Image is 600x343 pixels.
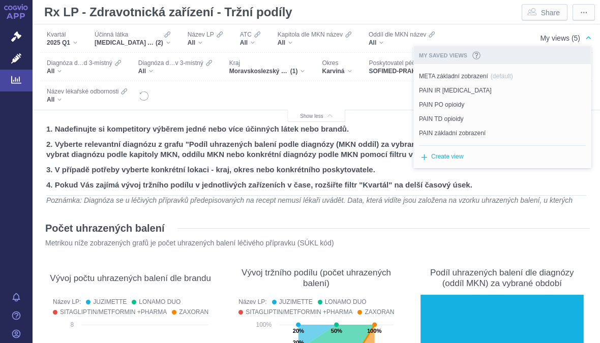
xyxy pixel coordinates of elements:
button: My views (5) [530,28,600,47]
span: Moravskoslezský kraj [229,67,290,75]
text: 100% [367,328,382,334]
button: Reset all filters [138,90,149,102]
text: 8 [70,321,74,328]
button: Share dashboard [522,4,567,20]
em: Poznámka: Diagnóza se u léčivých přípravků předepisovaných na recept nemusí lékaři uvádět. Data, ... [46,196,573,214]
div: LONAMO DUO [325,297,367,307]
span: SOFIMED-PRAKTIK s.r.o. [369,67,430,75]
span: Oddíl dle MKN název [369,30,426,39]
span: (2) [156,39,163,47]
span: All [138,67,146,75]
span: My views (5) [540,34,580,42]
span: Create view [431,150,463,163]
div: Legend: Název LP [48,297,213,317]
span: 2025 Q1 [47,39,70,47]
button: JUZIMETTE [272,297,313,307]
div: Vývoj počtu uhrazených balení dle brandu [50,273,211,284]
span: All [47,67,54,75]
h1: Rx LP - Zdravotnická zařízení - Tržní podíly [40,2,297,22]
div: JUZIMETTE [279,297,313,307]
span: PAIN základní zobrazení [419,129,486,138]
span: All [47,96,54,104]
span: All [369,39,376,47]
text: 100% [256,321,272,328]
span: META základní zobrazení [419,72,488,81]
button: More actions [573,4,595,20]
div: SITAGLIPTIN/METFORMIN +PHARMA [246,307,352,317]
button: LONAMO DUO [318,297,367,307]
div: ZAXORAN [365,307,394,317]
button: Show less [287,110,345,122]
span: ATC [240,30,252,39]
div: Show as table [368,251,386,269]
span: ⋯ [580,8,587,18]
button: LONAMO DUO [132,297,181,307]
span: Diagnóza d…v 3-místný [138,59,203,67]
div: Diagnóza d…d 3-místnýAll [42,56,126,78]
div: LONAMO DUO [139,297,181,307]
div: KrajMoravskoslezský kraj(1) [224,56,310,78]
div: Show as table [182,251,200,269]
div: Diagnóza d…v 3-místnýAll [133,56,217,78]
button: ZAXORAN [357,307,394,317]
button: Information about Saved Views [470,48,484,62]
span: PAIN TD opioidy [419,114,464,123]
span: All [188,39,195,47]
h2: 2. Vyberte relevantní diagnózu z grafu "Podíl uhrazených balení podle diagnózy (MKN oddíl) za vyb... [46,139,586,160]
span: All [278,39,285,47]
span: PAIN PO opioidy [419,100,464,109]
text: 20% [293,328,304,334]
span: All [240,39,248,47]
text: 50% [331,328,342,334]
span: PAIN IR [MEDICAL_DATA] [419,86,492,95]
div: SITAGLIPTIN/METFORMIN +PHARMA [60,307,167,317]
span: Název LP [188,30,214,39]
span: (default) [491,72,513,81]
div: Description [530,251,548,269]
div: Kvartál2025 Q1 [42,28,82,49]
span: Show less [300,113,333,119]
div: Oddíl dle MKN názevAll [364,28,440,49]
h2: 3. V případě potřeby vyberte konkrétní lokaci - kraj, okres nebo konkrétního poskytovatele. [46,165,586,175]
p: Metrikou níže zobrazených grafů je počet uhrazených balení léčivého přípravku (SÚKL kód) [45,238,560,248]
div: ZAXORAN [179,307,208,317]
div: Název LPAll [183,28,228,49]
div: JUZIMETTE [93,297,127,307]
span: Kraj [229,59,240,67]
button: SITAGLIPTIN/METFORMIN +PHARMA [53,307,167,317]
h3: My saved views [419,50,467,60]
div: OkresKarviná [317,56,356,78]
div: Poskytovatel péčeSOFIMED-PRAKTIK s.r.o.(1) [364,56,450,78]
div: Podíl uhrazených balení dle diagnózy (oddíl MKN) za vybrané období [419,267,585,289]
span: (1) [290,67,298,75]
span: Název lékařské odbornosti [47,87,118,96]
span: Diagnóza d…d 3-místný [47,59,112,67]
span: Share [541,8,560,18]
button: SITAGLIPTIN/METFORMIN +PHARMA [238,307,352,317]
span: [MEDICAL_DATA] A [MEDICAL_DATA], [MEDICAL_DATA] [95,39,156,47]
h2: 4. Pokud Vás zajímá vývoj tržního podílu v jednotlivých zařízeních v čase, rozšiřte filtr "Kvartá... [46,180,586,190]
div: Filters [40,24,516,110]
div: Legend: Název LP [233,297,399,317]
span: Kapitola dle MKN název [278,30,343,39]
div: More actions [577,251,595,269]
div: Vývoj tržního podílu (počet uhrazených balení) [233,267,399,289]
h2: Počet uhrazených balení [45,222,165,235]
span: Karviná [322,67,344,75]
div: ATCAll [235,28,265,49]
div: Název LP: [53,297,81,307]
button: JUZIMETTE [86,297,127,307]
div: Název lékařské odbornostiAll [42,85,132,106]
button: Create view [414,151,469,163]
div: Název LP: [238,297,266,307]
span: Poskytovatel péče [369,59,418,67]
h2: 1. Nadefinujte si kompetitory výběrem jedné nebo více účinných látek nebo brandů. [46,124,586,134]
span: Okres [322,59,338,67]
div: Show as table [553,251,572,269]
div: Účinná látka[MEDICAL_DATA] A [MEDICAL_DATA], [MEDICAL_DATA](2) [89,28,175,49]
div: Kapitola dle MKN názevAll [273,28,356,49]
span: Kvartál [47,30,66,39]
div: More actions [205,251,223,269]
button: ZAXORAN [172,307,208,317]
div: More actions [391,251,409,269]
